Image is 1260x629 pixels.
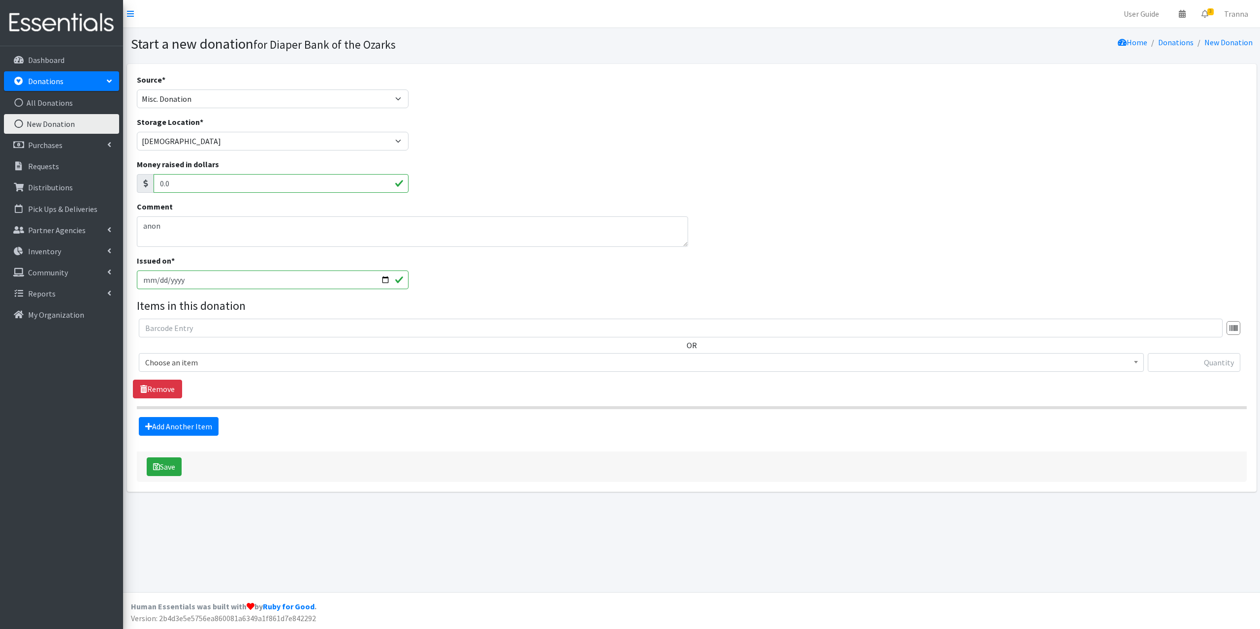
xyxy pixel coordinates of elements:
[28,225,86,235] p: Partner Agencies
[137,297,1247,315] legend: Items in this donation
[28,289,56,299] p: Reports
[171,256,175,266] abbr: required
[28,310,84,320] p: My Organization
[4,241,119,261] a: Inventory
[1148,353,1240,372] input: Quantity
[4,6,119,39] img: HumanEssentials
[4,50,119,70] a: Dashboard
[1207,8,1214,15] span: 3
[137,158,219,170] label: Money raised in dollars
[133,380,182,398] a: Remove
[200,117,203,127] abbr: required
[4,305,119,325] a: My Organization
[137,201,173,212] label: Comment
[131,35,688,53] h1: Start a new donation
[131,613,316,623] span: Version: 2b4d3e5e5756ea860081a6349a1f861d7e842292
[139,417,219,436] a: Add Another Item
[145,356,1137,369] span: Choose an item
[253,37,396,52] small: for Diaper Bank of the Ozarks
[4,135,119,155] a: Purchases
[28,182,73,192] p: Distributions
[4,71,119,91] a: Donations
[28,246,61,256] p: Inventory
[28,204,97,214] p: Pick Ups & Deliveries
[4,114,119,134] a: New Donation
[137,74,165,86] label: Source
[28,76,63,86] p: Donations
[1116,4,1167,24] a: User Guide
[4,199,119,219] a: Pick Ups & Deliveries
[4,156,119,176] a: Requests
[4,178,119,197] a: Distributions
[147,457,182,476] button: Save
[1216,4,1256,24] a: Tranna
[4,284,119,303] a: Reports
[28,55,64,65] p: Dashboard
[4,93,119,113] a: All Donations
[162,75,165,85] abbr: required
[1118,37,1147,47] a: Home
[137,255,175,267] label: Issued on
[28,140,63,150] p: Purchases
[4,263,119,282] a: Community
[1158,37,1194,47] a: Donations
[139,353,1144,372] span: Choose an item
[1204,37,1253,47] a: New Donation
[263,601,315,611] a: Ruby for Good
[139,319,1223,337] input: Barcode Entry
[131,601,316,611] strong: Human Essentials was built with by .
[687,339,697,351] label: OR
[137,116,203,128] label: Storage Location
[1194,4,1216,24] a: 3
[28,161,59,171] p: Requests
[4,220,119,240] a: Partner Agencies
[28,268,68,277] p: Community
